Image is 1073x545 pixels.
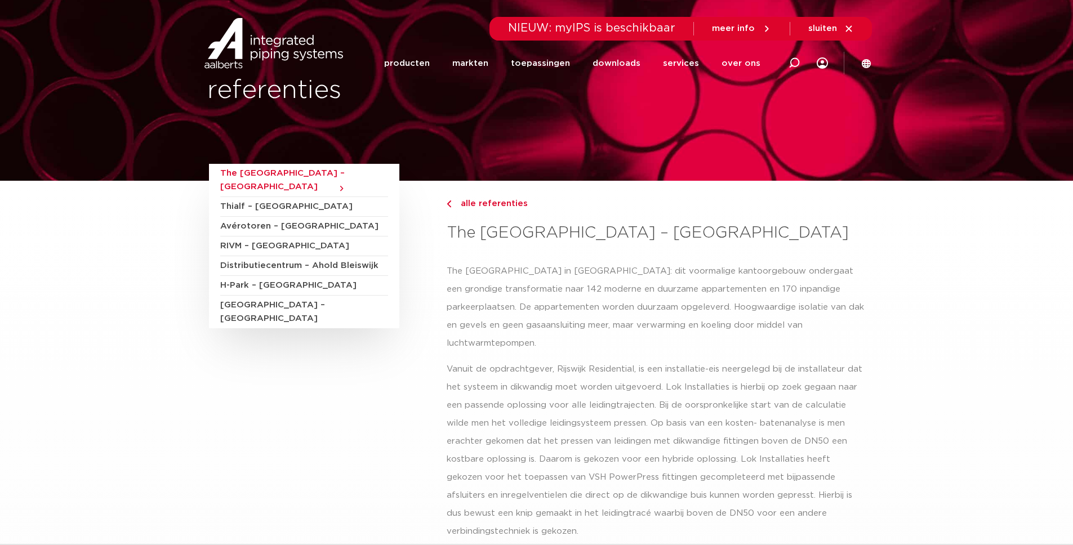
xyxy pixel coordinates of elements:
img: chevron-right.svg [447,200,451,208]
a: producten [384,42,430,85]
span: alle referenties [454,199,528,208]
a: over ons [722,42,760,85]
span: sluiten [808,24,837,33]
a: downloads [593,42,640,85]
a: markten [452,42,488,85]
a: toepassingen [511,42,570,85]
a: The [GEOGRAPHIC_DATA] – [GEOGRAPHIC_DATA] [220,164,388,197]
a: H-Park – [GEOGRAPHIC_DATA] [220,276,388,296]
a: [GEOGRAPHIC_DATA] – [GEOGRAPHIC_DATA] [220,296,388,328]
h1: referenties [207,73,531,109]
a: services [663,42,699,85]
a: Avérotoren – [GEOGRAPHIC_DATA] [220,217,388,236]
a: alle referenties [447,197,864,211]
a: meer info [712,24,772,34]
h3: The [GEOGRAPHIC_DATA] – [GEOGRAPHIC_DATA] [447,222,864,244]
span: meer info [712,24,755,33]
a: Distributiecentrum – Ahold Bleiswijk [220,256,388,276]
div: my IPS [817,41,828,86]
a: RIVM – [GEOGRAPHIC_DATA] [220,236,388,256]
a: sluiten [808,24,854,34]
a: Thialf – [GEOGRAPHIC_DATA] [220,197,388,217]
span: NIEUW: myIPS is beschikbaar [508,23,675,34]
nav: Menu [384,42,760,85]
p: Vanuit de opdrachtgever, Rijswijk Residential, is een installatie-eis neergelegd bij de installat... [447,360,864,540]
p: The [GEOGRAPHIC_DATA] in [GEOGRAPHIC_DATA]: dit voormalige kantoorgebouw ondergaat een grondige t... [447,262,864,352]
